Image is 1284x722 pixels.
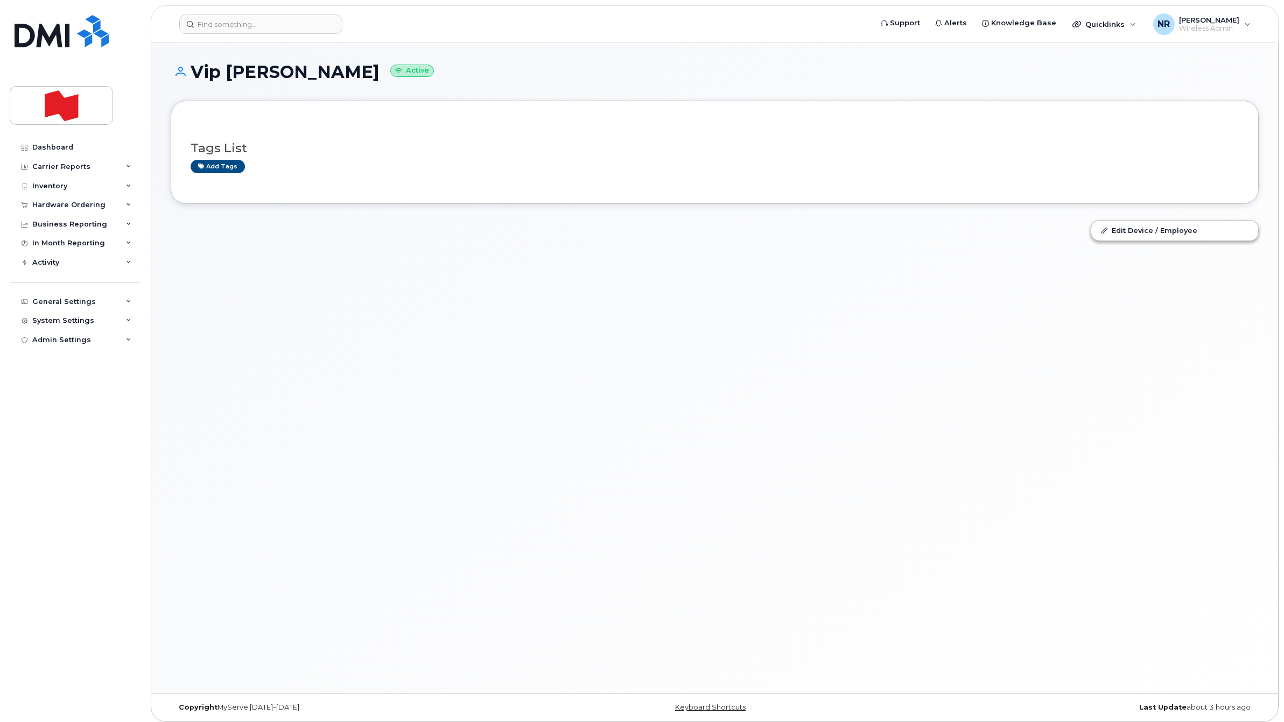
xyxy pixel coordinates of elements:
small: Active [390,65,434,77]
a: Edit Device / Employee [1091,221,1258,240]
h3: Tags List [191,141,1239,155]
a: Keyboard Shortcuts [675,703,746,711]
strong: Copyright [179,703,217,711]
a: Add tags [191,160,245,173]
strong: Last Update [1139,703,1187,711]
h1: Vip [PERSON_NAME] [171,62,1259,81]
div: MyServe [DATE]–[DATE] [171,703,534,712]
div: about 3 hours ago [896,703,1259,712]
